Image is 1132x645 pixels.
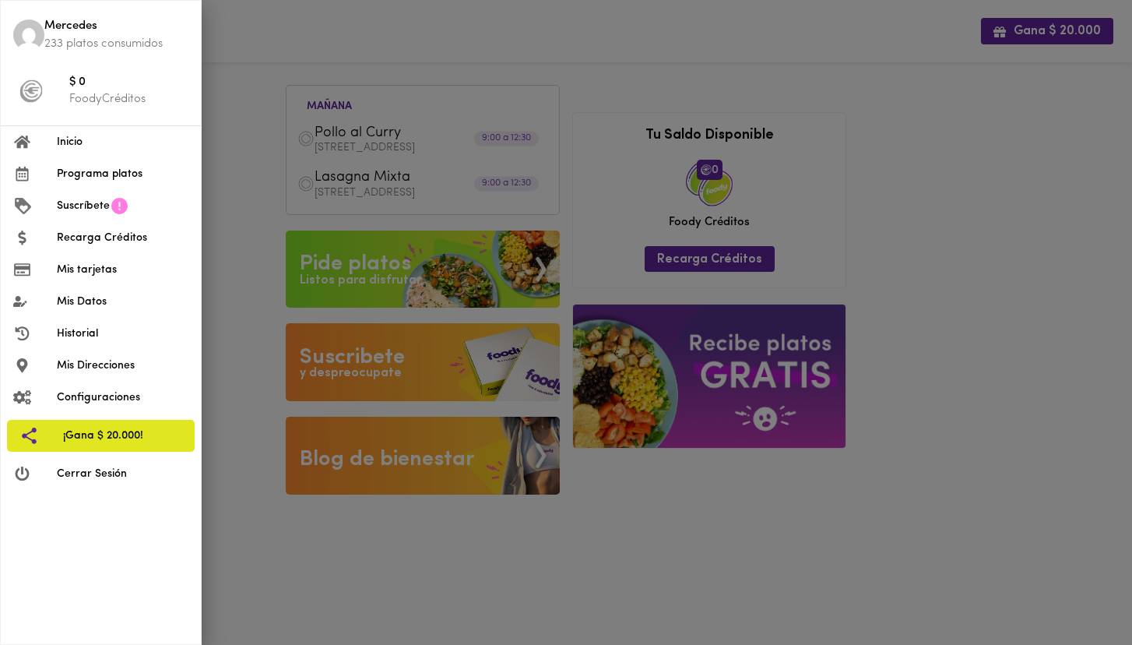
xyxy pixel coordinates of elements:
[19,79,43,103] img: foody-creditos-black.png
[57,134,188,150] span: Inicio
[57,230,188,246] span: Recarga Créditos
[57,326,188,342] span: Historial
[44,36,188,52] p: 233 platos consumidos
[69,74,188,92] span: $ 0
[57,358,188,374] span: Mis Direcciones
[57,262,188,278] span: Mis tarjetas
[57,294,188,310] span: Mis Datos
[1042,555,1116,629] iframe: Messagebird Livechat Widget
[44,18,188,36] span: Mercedes
[69,91,188,107] p: FoodyCréditos
[57,198,110,214] span: Suscríbete
[57,166,188,182] span: Programa platos
[57,389,188,406] span: Configuraciones
[63,428,182,444] span: ¡Gana $ 20.000!
[57,466,188,482] span: Cerrar Sesión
